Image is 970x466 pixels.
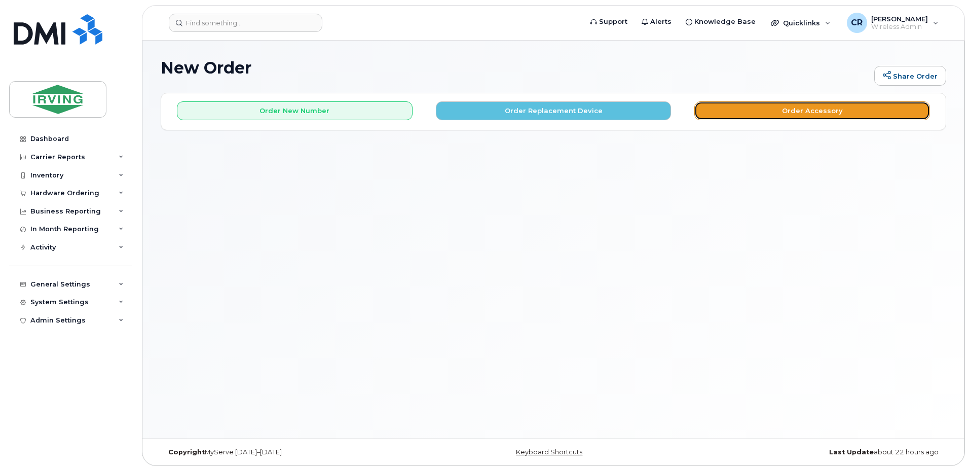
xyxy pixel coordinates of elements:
[161,59,869,77] h1: New Order
[161,448,423,456] div: MyServe [DATE]–[DATE]
[516,448,582,456] a: Keyboard Shortcuts
[694,101,930,120] button: Order Accessory
[874,66,946,86] a: Share Order
[684,448,946,456] div: about 22 hours ago
[436,101,671,120] button: Order Replacement Device
[168,448,205,456] strong: Copyright
[177,101,413,120] button: Order New Number
[829,448,874,456] strong: Last Update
